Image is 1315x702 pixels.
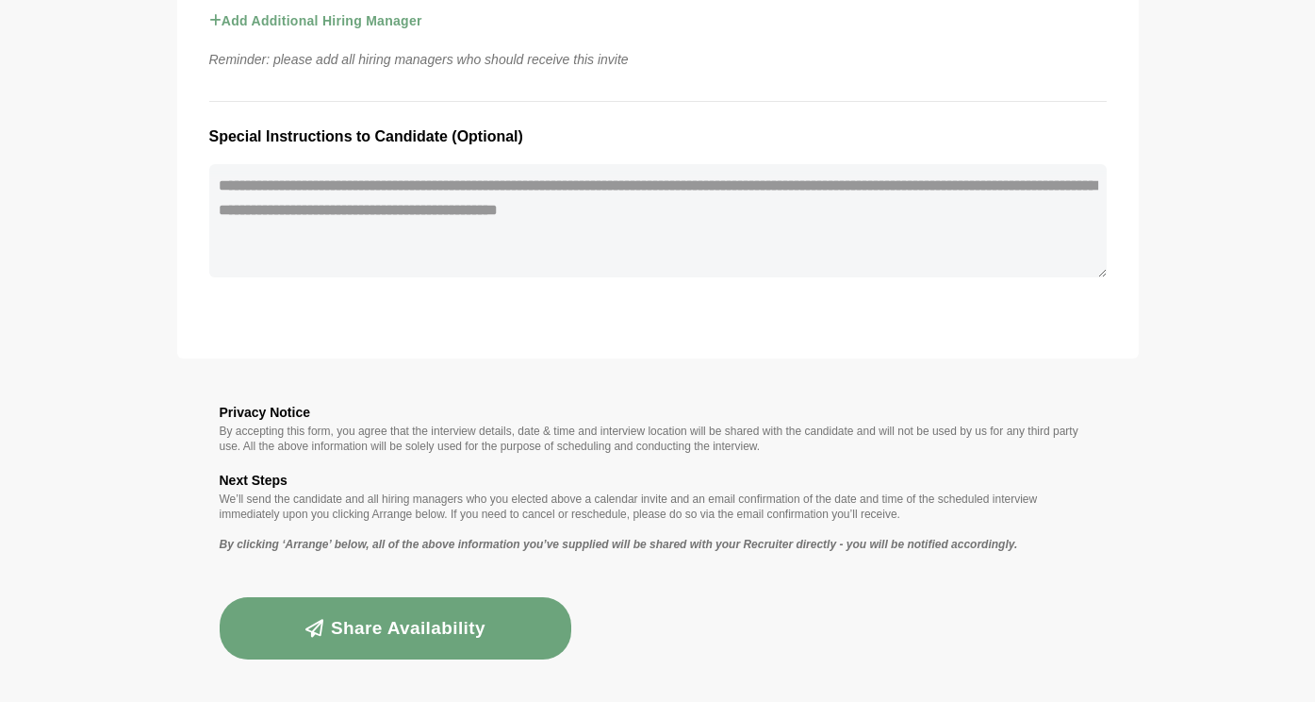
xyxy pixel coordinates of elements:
button: Share availability [220,597,572,660]
h3: Privacy Notice [220,401,1096,424]
p: By accepting this form, you agree that the interview details, date & time and interview location ... [220,424,1096,454]
h3: Special Instructions to Candidate (Optional) [209,125,1107,149]
p: We’ll send the candidate and all hiring managers who you elected above a calendar invite and an e... [220,492,1096,522]
p: By clicking ‘Arrange’ below, all of the above information you’ve supplied will be shared with you... [220,537,1096,552]
p: Reminder: please add all hiring managers who should receive this invite [198,48,1118,71]
h3: Next Steps [220,469,1096,492]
